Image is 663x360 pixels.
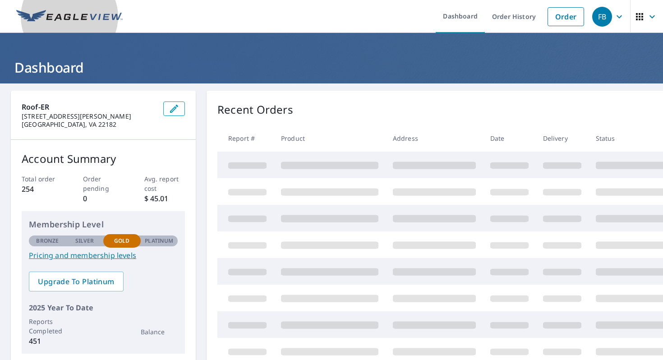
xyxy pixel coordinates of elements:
[29,317,66,336] p: Reports Completed
[29,250,178,261] a: Pricing and membership levels
[29,302,178,313] p: 2025 Year To Date
[144,193,185,204] p: $ 45.01
[22,174,63,184] p: Total order
[75,237,94,245] p: Silver
[22,102,156,112] p: Roof-ER
[483,125,536,152] th: Date
[274,125,386,152] th: Product
[22,120,156,129] p: [GEOGRAPHIC_DATA], VA 22182
[217,102,293,118] p: Recent Orders
[114,237,129,245] p: Gold
[36,277,116,286] span: Upgrade To Platinum
[592,7,612,27] div: FB
[36,237,59,245] p: Bronze
[16,10,123,23] img: EV Logo
[217,125,274,152] th: Report #
[83,193,124,204] p: 0
[548,7,584,26] a: Order
[141,327,178,337] p: Balance
[83,174,124,193] p: Order pending
[145,237,173,245] p: Platinum
[22,184,63,194] p: 254
[22,151,185,167] p: Account Summary
[11,58,652,77] h1: Dashboard
[386,125,483,152] th: Address
[29,272,124,291] a: Upgrade To Platinum
[29,336,66,346] p: 451
[536,125,589,152] th: Delivery
[22,112,156,120] p: [STREET_ADDRESS][PERSON_NAME]
[144,174,185,193] p: Avg. report cost
[29,218,178,231] p: Membership Level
